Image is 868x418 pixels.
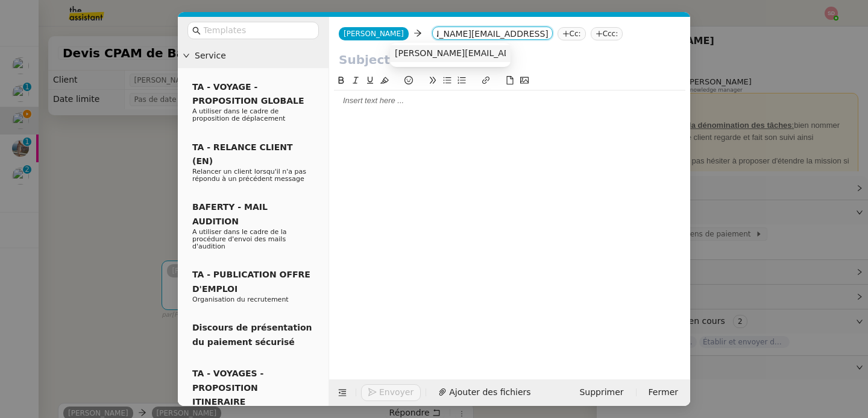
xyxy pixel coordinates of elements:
[579,385,623,399] span: Supprimer
[192,270,310,293] span: TA - PUBLICATION OFFRE D'EMPLOI
[339,51,681,69] input: Subject
[390,45,511,62] nz-option-item: berenice.galey@assurance-maladie.fr
[449,385,530,399] span: Ajouter des fichiers
[431,384,538,401] button: Ajouter des fichiers
[572,384,631,401] button: Supprimer
[192,142,293,166] span: TA - RELANCE CLIENT (EN)
[641,384,685,401] button: Fermer
[203,24,312,37] input: Templates
[195,49,324,63] span: Service
[192,369,263,407] span: TA - VOYAGES - PROPOSITION ITINERAIRE
[192,202,268,226] span: BAFERTY - MAIL AUDITION
[192,296,289,303] span: Organisation du recrutement
[192,228,287,250] span: A utiliser dans le cadre de la procédure d'envoi des mails d'audition
[395,48,612,58] span: [PERSON_NAME][EMAIL_ADDRESS][DOMAIN_NAME]
[649,385,678,399] span: Fermer
[361,384,421,401] button: Envoyer
[178,44,329,68] div: Service
[591,27,623,40] nz-tag: Ccc:
[192,323,312,346] span: Discours de présentation du paiement sécurisé
[192,107,285,122] span: A utiliser dans le cadre de proposition de déplacement
[344,30,404,38] span: [PERSON_NAME]
[558,27,586,40] nz-tag: Cc:
[192,82,304,106] span: TA - VOYAGE - PROPOSITION GLOBALE
[192,168,306,183] span: Relancer un client lorsqu'il n'a pas répondu à un précédent message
